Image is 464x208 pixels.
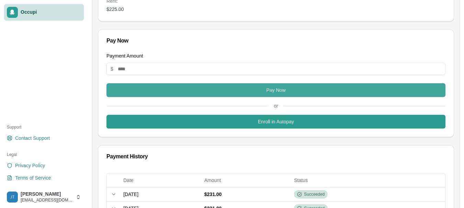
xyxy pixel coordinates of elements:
[111,65,113,72] span: $
[106,53,143,59] label: Payment Amount
[106,83,445,97] button: Pay Now
[121,173,202,187] th: Date
[4,189,84,205] button: James Trotter[PERSON_NAME][EMAIL_ADDRESS][DOMAIN_NAME]
[15,162,45,169] span: Privacy Policy
[106,154,445,159] div: Payment History
[106,38,445,44] div: Pay Now
[204,192,222,197] span: $231.00
[202,173,291,187] th: Amount
[4,122,84,133] div: Support
[106,115,445,129] button: Enroll in Autopay
[21,191,73,197] span: [PERSON_NAME]
[21,9,81,15] span: Occupi
[291,173,445,187] th: Status
[4,160,84,171] a: Privacy Policy
[4,149,84,160] div: Legal
[15,174,51,181] span: Terms of Service
[4,4,84,21] a: Occupi
[15,135,50,142] span: Contact Support
[4,172,84,183] a: Terms of Service
[7,192,18,203] img: James Trotter
[4,133,84,144] a: Contact Support
[304,192,325,197] span: Succeeded
[268,102,283,109] span: or
[123,192,138,197] span: [DATE]
[106,6,445,13] dd: $225.00
[21,197,73,203] span: [EMAIL_ADDRESS][DOMAIN_NAME]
